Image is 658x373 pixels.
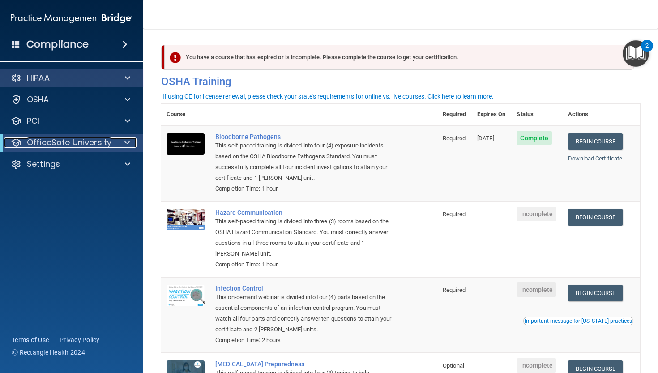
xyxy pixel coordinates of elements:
th: Expires On [472,104,511,126]
div: This on-demand webinar is divided into four (4) parts based on the essential components of an inf... [215,292,393,335]
span: Incomplete [517,358,556,373]
span: [DATE] [477,135,494,142]
a: Begin Course [568,209,623,226]
span: Required [443,286,466,293]
a: Bloodborne Pathogens [215,133,393,140]
h4: Compliance [26,38,89,51]
button: Open Resource Center, 2 new notifications [623,40,649,67]
a: OSHA [11,94,130,105]
div: Completion Time: 1 hour [215,183,393,194]
a: Infection Control [215,285,393,292]
th: Course [161,104,210,126]
th: Required [437,104,472,126]
a: [MEDICAL_DATA] Preparedness [215,360,393,368]
div: Completion Time: 1 hour [215,259,393,270]
span: Required [443,135,466,142]
div: Completion Time: 2 hours [215,335,393,346]
iframe: Drift Widget Chat Controller [503,309,647,345]
a: PCI [11,116,130,126]
p: OfficeSafe University [27,137,111,148]
div: If using CE for license renewal, please check your state's requirements for online vs. live cours... [162,93,494,100]
span: Complete [517,131,552,145]
a: HIPAA [11,73,130,83]
th: Actions [563,104,640,126]
a: Begin Course [568,133,623,150]
span: Incomplete [517,207,556,221]
a: Privacy Policy [60,335,100,344]
span: Optional [443,362,464,369]
a: Settings [11,159,130,169]
a: Hazard Communication [215,209,393,216]
a: Begin Course [568,285,623,301]
img: PMB logo [11,9,132,27]
p: PCI [27,116,39,126]
a: Terms of Use [12,335,49,344]
p: Settings [27,159,60,169]
span: Required [443,211,466,217]
span: Incomplete [517,282,556,297]
div: This self-paced training is divided into three (3) rooms based on the OSHA Hazard Communication S... [215,216,393,259]
a: Download Certificate [568,155,622,162]
div: This self-paced training is divided into four (4) exposure incidents based on the OSHA Bloodborne... [215,140,393,183]
p: HIPAA [27,73,50,83]
img: exclamation-circle-solid-danger.72ef9ffc.png [170,52,181,63]
div: You have a course that has expired or is incomplete. Please complete the course to get your certi... [165,45,634,70]
p: OSHA [27,94,49,105]
th: Status [511,104,563,126]
h4: OSHA Training [161,75,640,88]
button: If using CE for license renewal, please check your state's requirements for online vs. live cours... [161,92,495,101]
a: OfficeSafe University [11,137,130,148]
span: Ⓒ Rectangle Health 2024 [12,348,85,357]
div: 2 [645,46,649,57]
